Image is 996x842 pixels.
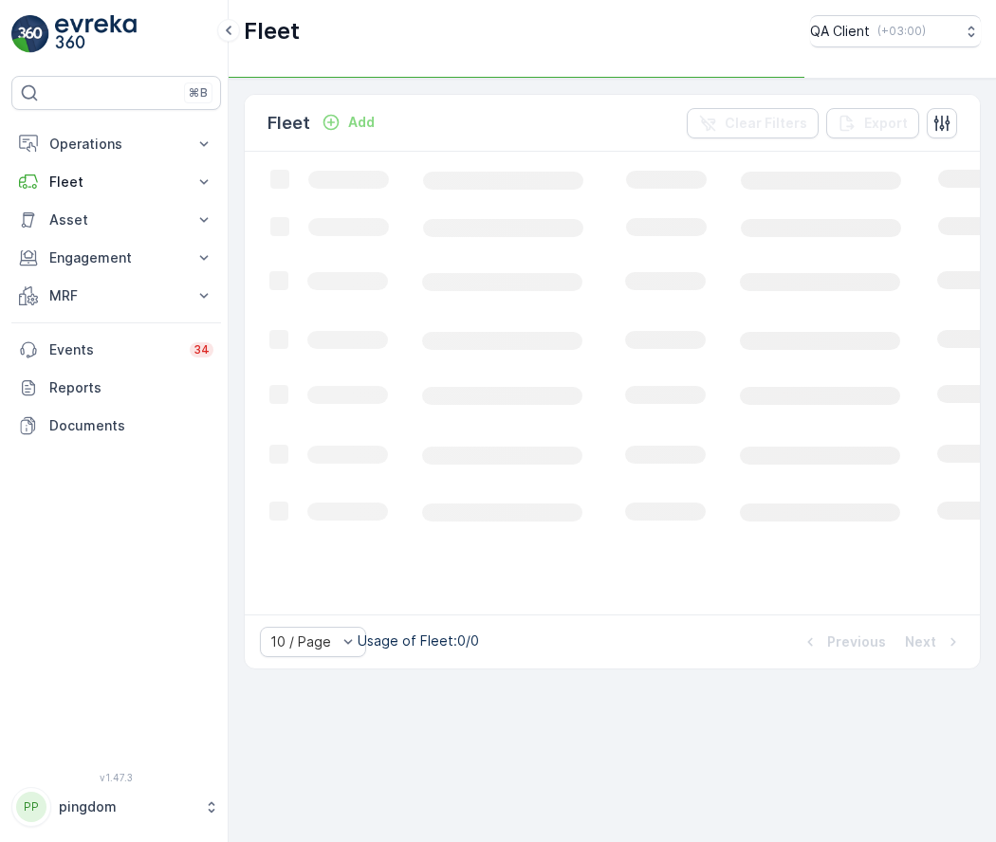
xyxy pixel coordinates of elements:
[348,113,375,132] p: Add
[314,111,382,134] button: Add
[49,340,178,359] p: Events
[59,797,194,816] p: pingdom
[55,15,137,53] img: logo_light-DOdMpM7g.png
[49,135,183,154] p: Operations
[810,15,981,47] button: QA Client(+03:00)
[11,787,221,827] button: PPpingdom
[11,15,49,53] img: logo
[864,114,908,133] p: Export
[11,369,221,407] a: Reports
[49,286,183,305] p: MRF
[903,631,965,653] button: Next
[827,632,886,651] p: Previous
[49,210,183,229] p: Asset
[687,108,819,138] button: Clear Filters
[49,248,183,267] p: Engagement
[11,201,221,239] button: Asset
[11,239,221,277] button: Engagement
[810,22,870,41] p: QA Client
[826,108,919,138] button: Export
[877,24,926,39] p: ( +03:00 )
[799,631,888,653] button: Previous
[11,407,221,445] a: Documents
[267,110,310,137] p: Fleet
[725,114,807,133] p: Clear Filters
[11,772,221,783] span: v 1.47.3
[194,342,210,357] p: 34
[905,632,936,651] p: Next
[49,378,213,397] p: Reports
[49,416,213,435] p: Documents
[11,277,221,315] button: MRF
[11,125,221,163] button: Operations
[49,173,183,192] p: Fleet
[16,792,46,822] div: PP
[189,85,208,101] p: ⌘B
[11,331,221,369] a: Events34
[358,631,479,650] p: Usage of Fleet : 0/0
[11,163,221,201] button: Fleet
[244,16,300,46] p: Fleet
